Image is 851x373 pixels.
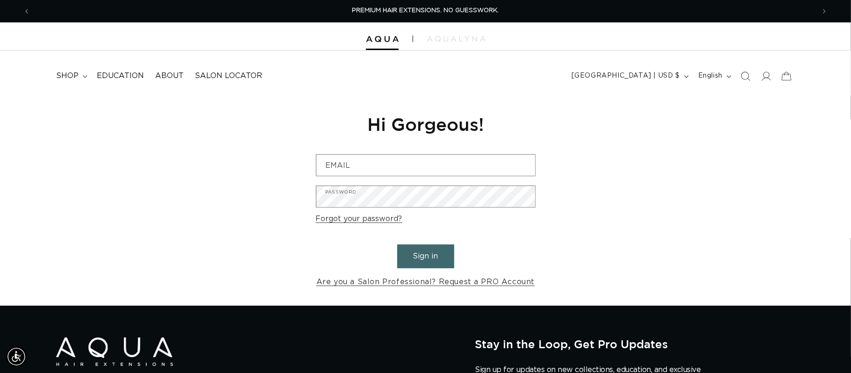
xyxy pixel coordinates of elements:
[316,113,536,136] h1: Hi Gorgeous!
[397,244,454,268] button: Sign in
[189,65,268,86] a: Salon Locator
[316,155,535,176] input: Email
[475,337,795,351] h2: Stay in the Loop, Get Pro Updates
[366,36,399,43] img: Aqua Hair Extensions
[735,66,756,86] summary: Search
[97,71,144,81] span: Education
[427,36,486,42] img: aqualyna.com
[572,71,680,81] span: [GEOGRAPHIC_DATA] | USD $
[698,71,722,81] span: English
[693,67,735,85] button: English
[56,71,79,81] span: shop
[50,65,91,86] summary: shop
[56,337,173,366] img: Aqua Hair Extensions
[195,71,262,81] span: Salon Locator
[150,65,189,86] a: About
[91,65,150,86] a: Education
[16,2,37,20] button: Previous announcement
[316,275,535,289] a: Are you a Salon Professional? Request a PRO Account
[316,212,402,226] a: Forgot your password?
[155,71,184,81] span: About
[352,7,499,14] span: PREMIUM HAIR EXTENSIONS. NO GUESSWORK.
[724,272,851,373] iframe: Chat Widget
[566,67,693,85] button: [GEOGRAPHIC_DATA] | USD $
[6,346,27,367] div: Accessibility Menu
[814,2,835,20] button: Next announcement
